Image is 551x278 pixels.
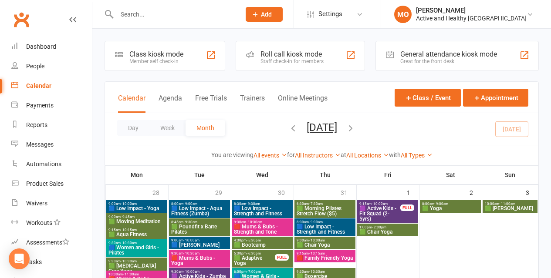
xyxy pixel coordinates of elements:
span: 🟩 Poundfit x Barre Pilates [171,224,228,234]
div: Payments [26,102,54,109]
span: - 9:00am [434,202,448,206]
span: 1:00pm [359,225,416,229]
span: 🟩 Chair Yoga [359,229,416,234]
div: Class kiosk mode [129,50,183,58]
div: 29 [215,185,231,199]
span: 🟦 [PERSON_NAME] [171,242,228,248]
span: 10:00am [108,272,165,276]
span: 🟩 Adaptive Yoga [233,255,275,266]
div: FULL [275,254,289,261]
span: - 5:30pm [247,238,261,242]
button: Free Trials [195,94,227,113]
span: 🟩 Moving Meditation [108,219,165,224]
span: 9:30am [171,251,228,255]
span: - 6:30pm [247,251,261,255]
th: Sun [482,166,538,184]
a: Messages [11,135,92,154]
a: Waivers [11,194,92,213]
span: 🟪 Active Kids - Fit Squad (2-5yrs) [359,206,400,221]
div: Reports [26,121,47,128]
div: General attendance kiosk mode [400,50,497,58]
input: Search... [114,8,234,20]
span: 🟦 Low Impact - Aqua Fitness (Zumba) [171,206,228,216]
th: Wed [231,166,294,184]
div: 31 [341,185,356,199]
div: Staff check-in for members [260,58,324,64]
span: 9:00am [171,238,228,242]
div: Great for the front desk [400,58,497,64]
a: Calendar [11,76,92,96]
span: - 10:30am [183,251,199,255]
button: Month [186,120,225,136]
span: 9:15am [108,228,165,232]
strong: with [389,151,401,158]
span: 🟩 Morning Pilates Stretch Flow ($5) [296,206,353,216]
div: Tasks [26,258,42,265]
div: 28 [152,185,168,199]
div: Product Sales [26,180,64,187]
button: Agenda [159,94,182,113]
span: - 10:00am [121,202,137,206]
strong: at [341,151,346,158]
th: Tue [168,166,231,184]
button: Online Meetings [278,94,328,113]
span: - 10:15am [121,228,137,232]
a: Automations [11,154,92,174]
div: Member self check-in [129,58,183,64]
strong: You are viewing [211,151,254,158]
a: Assessments [11,233,92,252]
a: All Locations [346,152,389,159]
span: - 11:00am [123,272,139,276]
th: Sat [419,166,482,184]
strong: for [287,151,295,158]
span: 8:00am [296,220,353,224]
div: Workouts [26,219,52,226]
span: 🟩 Aqua Fitness [108,232,165,237]
div: Dashboard [26,43,56,50]
span: 9:15am [359,202,400,206]
div: Assessments [26,239,69,246]
div: Active and Healthy [GEOGRAPHIC_DATA] [416,14,527,22]
span: - 10:00am [309,238,325,242]
span: - 10:15am [309,251,325,255]
div: Automations [26,161,61,167]
button: Week [149,120,186,136]
span: 9:00am [108,202,165,206]
span: - 7:00pm [247,270,261,274]
span: 4:30pm [233,238,291,242]
span: - 11:00am [499,202,515,206]
div: Messages [26,141,54,148]
button: Calendar [118,94,145,113]
div: 3 [526,185,538,199]
span: - 10:00am [183,270,199,274]
button: Class / Event [395,89,461,107]
span: 🟥 Mums & Bubs - Strength and Tone [233,224,291,234]
a: Tasks [11,252,92,272]
span: - 9:30am [183,220,197,224]
button: [DATE] [307,121,337,134]
span: 6:30am [296,202,353,206]
div: Roll call kiosk mode [260,50,324,58]
span: - 9:00am [309,220,323,224]
a: All Instructors [295,152,341,159]
div: [PERSON_NAME] [416,7,527,14]
div: Open Intercom Messenger [9,248,30,269]
th: Thu [294,166,356,184]
span: 8:00am [422,202,479,206]
button: Day [117,120,149,136]
span: 9:30am [108,259,165,263]
div: Calendar [26,82,51,89]
span: - 9:45am [121,215,135,219]
a: Dashboard [11,37,92,57]
span: - 10:30am [309,270,325,274]
span: 🟩 Chair Yoga [296,242,353,248]
span: - 10:00am [372,202,388,206]
span: 🟦 Low Impact - Strength and Fitness [296,224,353,234]
div: 2 [470,185,482,199]
span: 9:00am [296,238,353,242]
span: 🟩 [MEDICAL_DATA] Care Yoga [108,263,165,274]
span: - 10:30am [121,241,137,245]
span: 9:30am [233,220,291,224]
a: Workouts [11,213,92,233]
span: 🟦 Low Impact - Strength and Fitness [233,206,291,216]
